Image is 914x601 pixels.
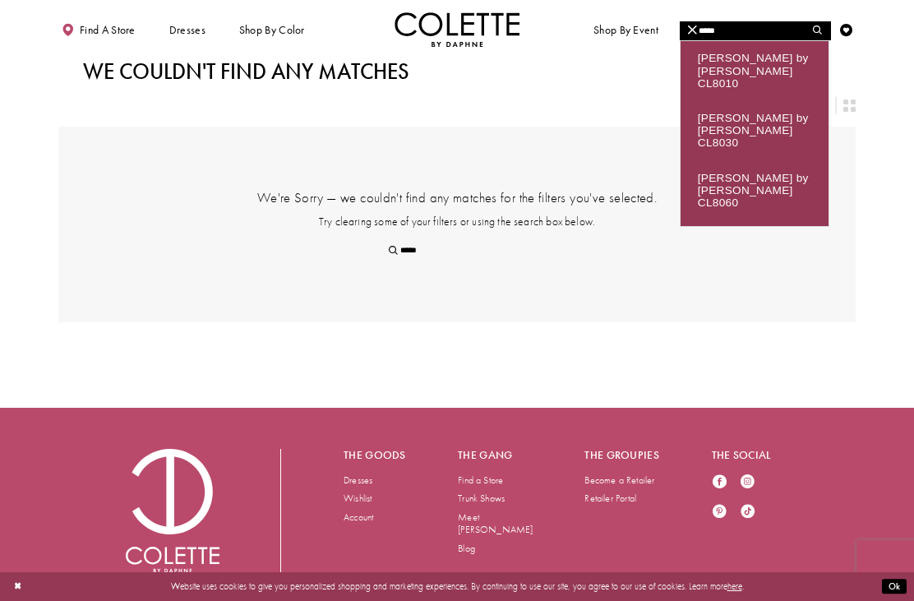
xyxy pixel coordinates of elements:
[712,474,727,492] a: Visit our Facebook - Opens in new tab
[395,12,519,47] a: Visit Home Page
[344,492,372,505] a: Wishlist
[236,12,307,47] span: Shop by color
[80,24,136,36] span: Find a store
[689,12,782,47] a: Meet the designer
[843,99,856,112] span: Switch layout to 2 columns
[126,449,219,572] img: Colette by Daphne
[681,41,829,101] div: [PERSON_NAME] by [PERSON_NAME] CL8010
[381,241,533,260] input: Search
[810,12,829,47] a: Toggle search
[680,21,829,40] input: Search
[681,160,829,220] div: [PERSON_NAME] by [PERSON_NAME] CL8060
[51,91,863,118] div: Layout Controls
[83,59,409,84] h1: We couldn't find any matches
[121,189,793,207] h4: We're Sorry — we couldn't find any matches for the filters you've selected.
[344,449,408,461] h5: The goods
[239,24,305,36] span: Shop by color
[344,511,373,524] a: Account
[584,492,636,505] a: Retailer Portal
[882,579,907,594] button: Submit Dialog
[458,542,475,555] a: Blog
[458,474,503,487] a: Find a Store
[680,21,704,40] button: Close Search
[458,511,533,536] a: Meet [PERSON_NAME]
[712,449,789,461] h5: The social
[806,21,830,40] button: Submit Search
[381,241,406,260] button: Submit Search
[121,215,793,230] p: Try clearing some of your filters or using the search box below.
[58,12,138,47] a: Find a store
[458,492,505,505] a: Trunk Shows
[584,474,654,487] a: Become a Retailer
[7,576,28,598] button: Close Dialog
[590,12,661,47] span: Shop By Event
[727,580,742,592] a: here
[458,449,535,461] h5: The gang
[705,468,773,527] ul: Follow us
[593,24,658,36] span: Shop By Event
[740,504,755,521] a: Visit our TikTok - Opens in new tab
[837,12,856,47] a: Check Wishlist
[584,449,662,461] h5: The groupies
[381,241,533,260] div: Search form
[740,474,755,492] a: Visit our Instagram - Opens in new tab
[712,504,727,521] a: Visit our Pinterest - Opens in new tab
[344,474,372,487] a: Dresses
[680,21,830,40] div: Search form
[681,220,829,280] div: [PERSON_NAME] by [PERSON_NAME] CL8070
[166,12,209,47] span: Dresses
[395,12,519,47] img: Colette by Daphne
[169,24,205,36] span: Dresses
[681,101,829,161] div: [PERSON_NAME] by [PERSON_NAME] CL8030
[126,449,219,572] a: Visit Colette by Daphne Homepage
[90,578,824,594] p: Website uses cookies to give you personalized shopping and marketing experiences. By continuing t...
